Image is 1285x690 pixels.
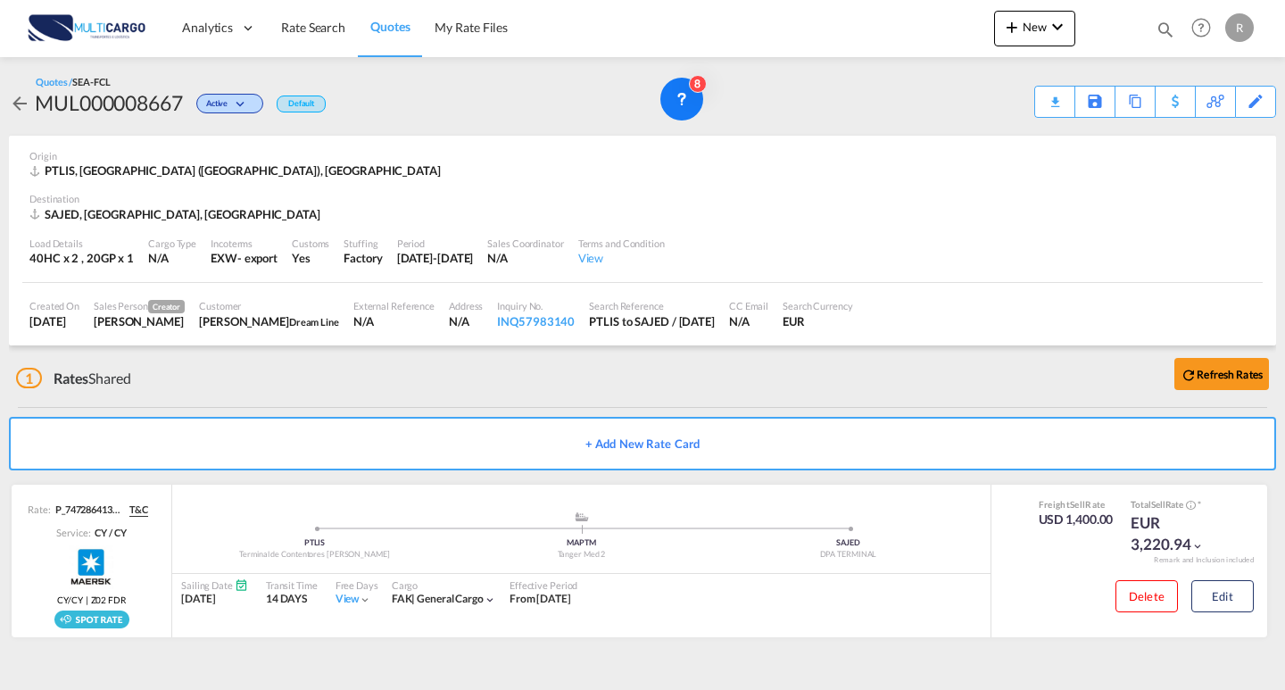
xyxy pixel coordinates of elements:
[1186,12,1225,45] div: Help
[449,299,483,312] div: Address
[487,237,563,250] div: Sales Coordinator
[94,313,185,329] div: Ricardo Macedo
[1115,580,1178,612] button: Delete
[729,313,768,329] div: N/A
[1191,580,1254,612] button: Edit
[235,578,248,592] md-icon: Schedules Available
[91,594,126,606] span: Z02 FDR
[36,75,111,88] div: Quotes /SEA-FCL
[1039,498,1114,511] div: Freight Rate
[129,503,148,517] span: T&C
[344,237,382,250] div: Stuffing
[370,19,410,34] span: Quotes
[1039,511,1114,528] div: USD 1,400.00
[497,313,575,329] div: INQ57983140
[589,299,715,312] div: Search Reference
[1044,87,1065,103] div: Quote PDF is not available at this time
[196,94,263,113] div: Change Status Here
[994,11,1075,46] button: icon-plus 400-fgNewicon-chevron-down
[448,549,715,561] div: Tanger Med 2
[392,592,418,605] span: FAK
[353,299,435,312] div: External Reference
[57,594,83,606] span: CY/CY
[199,299,339,312] div: Customer
[277,96,326,112] div: Default
[292,250,329,266] div: Yes
[29,237,134,250] div: Load Details
[148,250,196,266] div: N/A
[1197,368,1263,381] b: Refresh Rates
[359,594,371,606] md-icon: icon-chevron-down
[1001,20,1068,34] span: New
[397,237,474,250] div: Period
[54,370,89,387] span: Rates
[1070,499,1085,510] span: Sell
[29,149,1256,162] div: Origin
[336,578,378,592] div: Free Days
[1156,20,1175,39] md-icon: icon-magnify
[397,250,474,266] div: 2 Oct 2025
[181,537,448,549] div: PTLIS
[54,611,129,628] div: Rollable available
[266,578,318,592] div: Transit Time
[510,592,571,605] span: From [DATE]
[90,526,126,539] div: CY / CY
[181,592,248,607] div: [DATE]
[266,592,318,607] div: 14 DAYS
[29,162,445,179] div: PTLIS, Lisbon (Lisboa), Europe
[1044,89,1065,103] md-icon: icon-download
[9,88,35,117] div: icon-arrow-left
[571,512,593,521] md-icon: assets/icons/custom/ship-fill.svg
[435,20,508,35] span: My Rate Files
[29,313,79,329] div: 2 Oct 2025
[510,578,577,592] div: Effective Period
[1047,16,1068,37] md-icon: icon-chevron-down
[353,313,435,329] div: N/A
[211,237,278,250] div: Incoterms
[181,549,448,561] div: Terminal de Contentores [PERSON_NAME]
[199,313,339,329] div: Nithin George
[1191,540,1204,553] md-icon: icon-chevron-down
[783,313,853,329] div: EUR
[56,526,90,539] span: Service:
[29,250,134,266] div: 40HC x 2 , 20GP x 1
[206,98,232,115] span: Active
[589,313,715,329] div: PTLIS to SAJED / 2 Oct 2025
[28,503,51,517] span: Rate:
[9,93,30,114] md-icon: icon-arrow-left
[715,537,982,549] div: SAJED
[69,545,113,589] img: Maersk Spot
[484,594,496,606] md-icon: icon-chevron-down
[497,299,575,312] div: Inquiry No.
[510,592,571,607] div: From 02 Oct 2025
[1075,87,1115,117] div: Save As Template
[344,250,382,266] div: Factory Stuffing
[45,163,441,178] span: PTLIS, [GEOGRAPHIC_DATA] ([GEOGRAPHIC_DATA]), [GEOGRAPHIC_DATA]
[729,299,768,312] div: CC Email
[183,88,268,117] div: Change Status Here
[237,250,278,266] div: - export
[1225,13,1254,42] div: R
[16,369,131,388] div: Shared
[72,76,110,87] span: SEA-FCL
[51,503,122,517] div: P_7472864132_P01mhiyqt
[83,594,91,606] span: |
[783,299,853,312] div: Search Currency
[1131,498,1220,512] div: Total Rate
[1140,555,1267,565] div: Remark and Inclusion included
[1183,499,1196,512] button: Spot Rates are dynamic & can fluctuate with time
[211,250,237,266] div: EXW
[1174,358,1269,390] button: icon-refreshRefresh Rates
[9,417,1276,470] button: + Add New Rate Card
[411,592,415,605] span: |
[1151,499,1165,510] span: Sell
[29,192,1256,205] div: Destination
[715,549,982,561] div: DPA TERMINAL
[578,250,665,266] div: View
[181,578,248,592] div: Sailing Date
[1156,20,1175,46] div: icon-magnify
[289,316,339,328] span: Dream Line
[148,237,196,250] div: Cargo Type
[292,237,329,250] div: Customs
